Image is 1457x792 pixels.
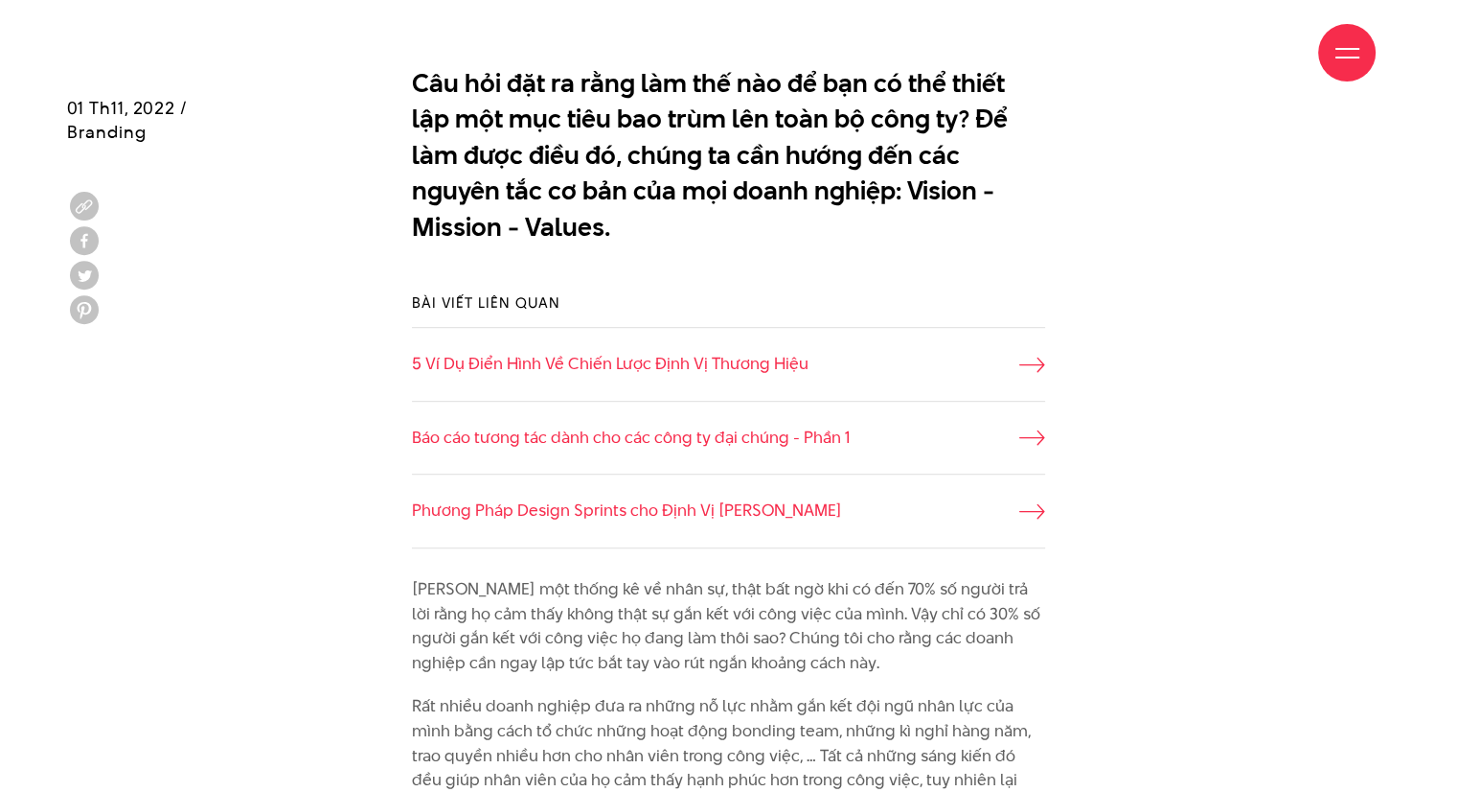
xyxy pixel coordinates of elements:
p: Câu hỏi đặt ra rằng làm thế nào để bạn có thể thiết lập một mục tiêu bao trùm lên toàn bộ công ty... [412,65,1045,245]
p: [PERSON_NAME] một thống kê về nhân sự, thật bất ngờ khi có đến 70% số người trả lời rằng họ cảm t... [412,577,1045,675]
a: 5 Ví Dụ Điển Hình Về Chiến Lược Định Vị Thương Hiệu [412,352,1045,377]
a: Phương Pháp Design Sprints cho Định Vị [PERSON_NAME] [412,499,1045,524]
a: Báo cáo tương tác dành cho các công ty đại chúng - Phần 1 [412,426,1045,451]
h3: Bài viết liên quan [412,292,1045,313]
span: 01 Th11, 2022 / Branding [67,96,188,144]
